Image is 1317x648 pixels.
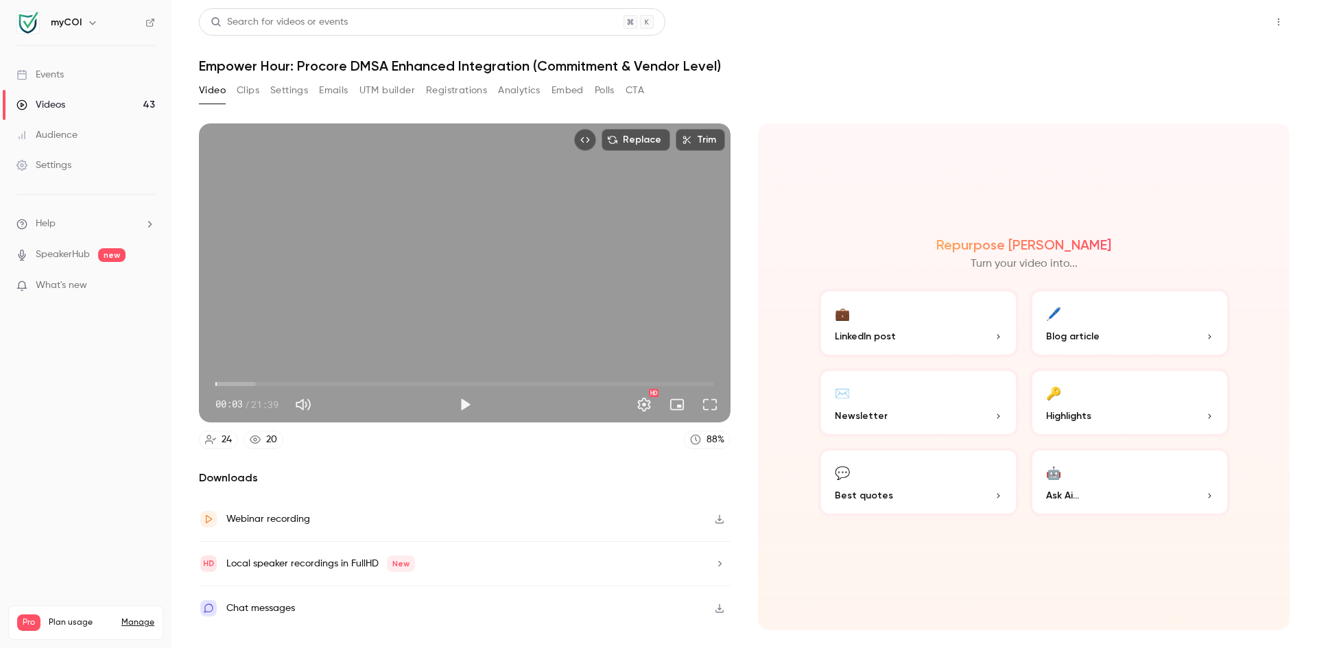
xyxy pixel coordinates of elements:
div: 🔑 [1046,382,1061,403]
button: 💬Best quotes [818,448,1019,516]
div: Settings [16,158,71,172]
h6: myCOI [51,16,82,29]
button: Analytics [498,80,541,101]
a: Manage [121,617,154,628]
button: Turn on miniplayer [663,391,691,418]
div: 💬 [835,461,850,483]
span: What's new [36,278,87,293]
button: CTA [626,80,644,101]
button: ✉️Newsletter [818,368,1019,437]
button: Replace [602,129,670,151]
button: Embed video [574,129,596,151]
button: Play [451,391,479,418]
button: Full screen [696,391,724,418]
button: Emails [319,80,348,101]
p: Turn your video into... [971,256,1078,272]
div: HD [649,389,658,397]
button: Trim [676,129,725,151]
button: Share [1202,8,1257,36]
button: 💼LinkedIn post [818,289,1019,357]
a: 24 [199,431,238,449]
h2: Repurpose [PERSON_NAME] [936,237,1111,253]
iframe: Noticeable Trigger [139,280,155,292]
button: Clips [237,80,259,101]
h2: Downloads [199,470,731,486]
a: SpeakerHub [36,248,90,262]
span: 00:03 [215,397,243,411]
span: New [387,555,415,572]
div: 🖊️ [1046,302,1061,324]
span: 21:39 [251,397,278,411]
div: 💼 [835,302,850,324]
button: Settings [270,80,308,101]
h1: Empower Hour: Procore DMSA Enhanced Integration (Commitment & Vendor Level) [199,58,1290,74]
button: Video [199,80,226,101]
button: Polls [595,80,615,101]
div: Audience [16,128,78,142]
span: Newsletter [835,409,888,423]
div: Chat messages [226,600,295,616]
div: Videos [16,98,65,112]
button: Settings [630,391,658,418]
button: 🤖Ask Ai... [1030,448,1230,516]
div: ✉️ [835,382,850,403]
span: Ask Ai... [1046,488,1079,503]
div: Events [16,68,64,82]
span: Highlights [1046,409,1091,423]
button: UTM builder [359,80,415,101]
span: / [244,397,250,411]
button: 🖊️Blog article [1030,289,1230,357]
span: LinkedIn post [835,329,896,344]
div: 24 [222,433,232,447]
button: Registrations [426,80,487,101]
button: Embed [551,80,584,101]
span: Pro [17,614,40,631]
div: 88 % [707,433,724,447]
div: Local speaker recordings in FullHD [226,555,415,572]
span: Plan usage [49,617,113,628]
img: myCOI [17,12,39,34]
button: Top Bar Actions [1268,11,1290,33]
span: Help [36,217,56,231]
li: help-dropdown-opener [16,217,155,231]
button: 🔑Highlights [1030,368,1230,437]
div: 00:03 [215,397,278,411]
span: new [98,248,126,262]
a: 20 [244,431,283,449]
a: 88% [684,431,731,449]
div: Webinar recording [226,511,310,527]
button: Mute [289,391,317,418]
div: 20 [266,433,277,447]
span: Best quotes [835,488,893,503]
div: 🤖 [1046,461,1061,483]
span: Blog article [1046,329,1100,344]
div: Search for videos or events [211,15,348,29]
